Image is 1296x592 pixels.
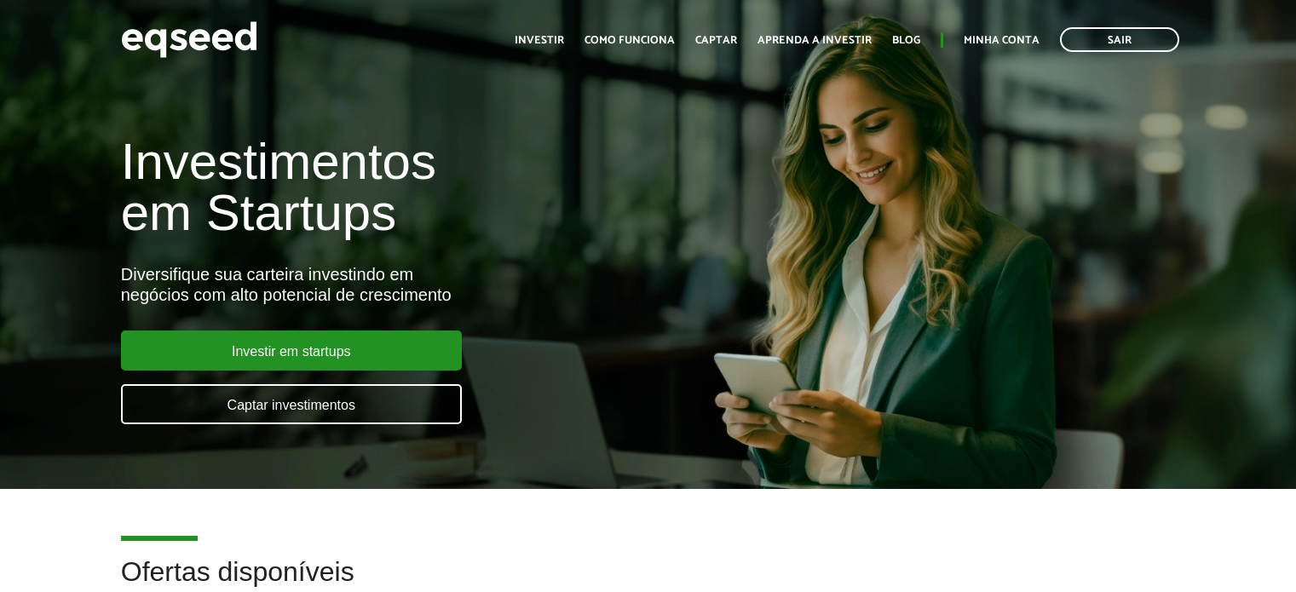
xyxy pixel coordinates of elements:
[121,330,462,371] a: Investir em startups
[1060,27,1179,52] a: Sair
[964,35,1040,46] a: Minha conta
[757,35,872,46] a: Aprenda a investir
[585,35,675,46] a: Como funciona
[695,35,737,46] a: Captar
[515,35,564,46] a: Investir
[121,384,462,424] a: Captar investimentos
[892,35,920,46] a: Blog
[121,136,744,239] h1: Investimentos em Startups
[121,17,257,62] img: EqSeed
[121,264,744,305] div: Diversifique sua carteira investindo em negócios com alto potencial de crescimento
